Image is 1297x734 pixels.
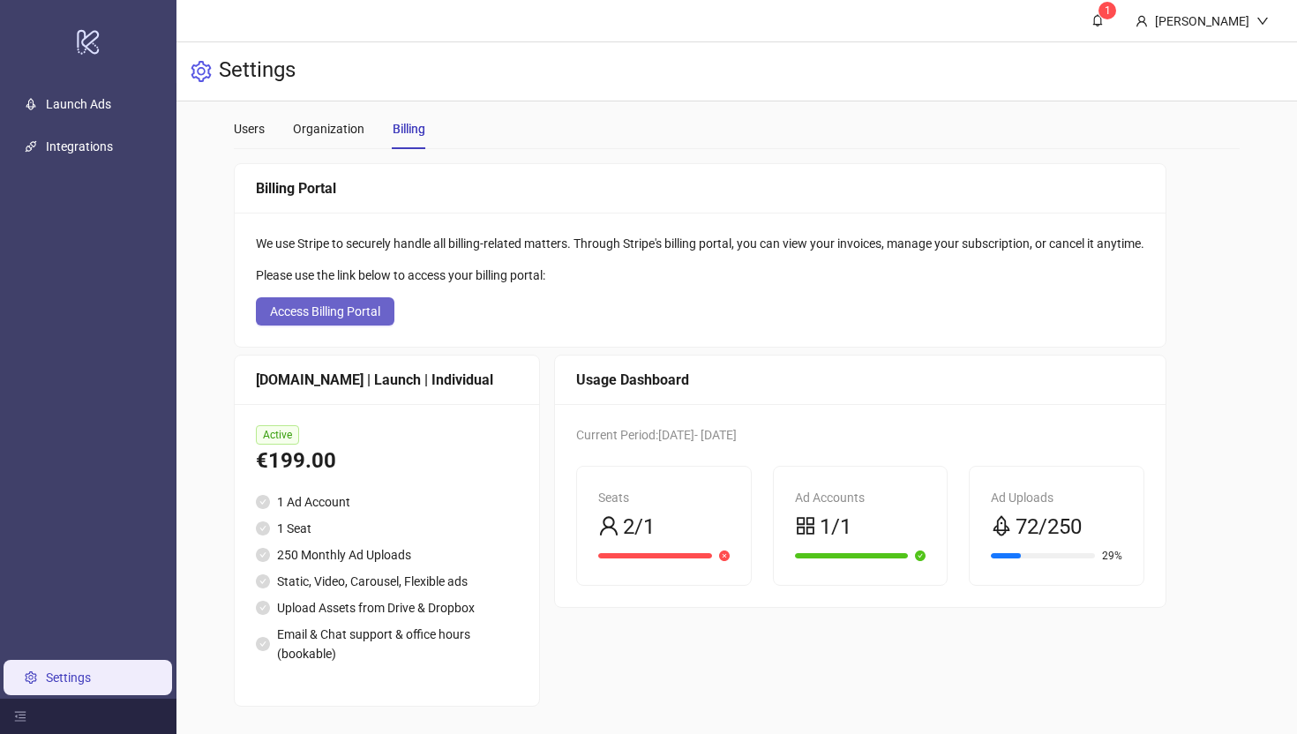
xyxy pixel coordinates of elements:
sup: 1 [1098,2,1116,19]
span: appstore [795,515,816,536]
li: Upload Assets from Drive & Dropbox [256,598,518,618]
span: user [1136,15,1148,27]
li: 250 Monthly Ad Uploads [256,545,518,565]
li: 1 Ad Account [256,492,518,512]
span: close-circle [719,550,730,561]
li: 1 Seat [256,519,518,538]
span: Active [256,425,299,445]
span: check-circle [256,495,270,509]
a: Integrations [46,139,113,154]
span: rocket [991,515,1012,536]
span: check-circle [256,521,270,536]
div: Usage Dashboard [576,369,1144,391]
span: 29% [1102,550,1122,561]
a: Launch Ads [46,97,111,111]
div: Users [234,119,265,139]
div: Ad Accounts [795,488,926,507]
a: Settings [46,670,91,685]
div: [DOMAIN_NAME] | Launch | Individual [256,369,518,391]
div: €199.00 [256,445,518,478]
span: user [598,515,619,536]
span: 2/1 [623,511,655,544]
span: check-circle [915,550,926,561]
div: Please use the link below to access your billing portal: [256,266,1144,285]
span: Current Period: [DATE] - [DATE] [576,428,737,442]
span: 1/1 [820,511,851,544]
span: 72/250 [1016,511,1082,544]
span: check-circle [256,601,270,615]
span: check-circle [256,548,270,562]
span: bell [1091,14,1104,26]
div: Billing Portal [256,177,1144,199]
li: Static, Video, Carousel, Flexible ads [256,572,518,591]
span: Access Billing Portal [270,304,380,318]
span: check-circle [256,574,270,588]
h3: Settings [219,56,296,86]
span: down [1256,15,1269,27]
button: Access Billing Portal [256,297,394,326]
li: Email & Chat support & office hours (bookable) [256,625,518,663]
div: [PERSON_NAME] [1148,11,1256,31]
div: We use Stripe to securely handle all billing-related matters. Through Stripe's billing portal, yo... [256,234,1144,253]
div: Ad Uploads [991,488,1122,507]
span: menu-fold [14,710,26,723]
div: Organization [293,119,364,139]
span: setting [191,61,212,82]
div: Billing [393,119,425,139]
span: 1 [1105,4,1111,17]
span: check-circle [256,637,270,651]
div: Seats [598,488,730,507]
